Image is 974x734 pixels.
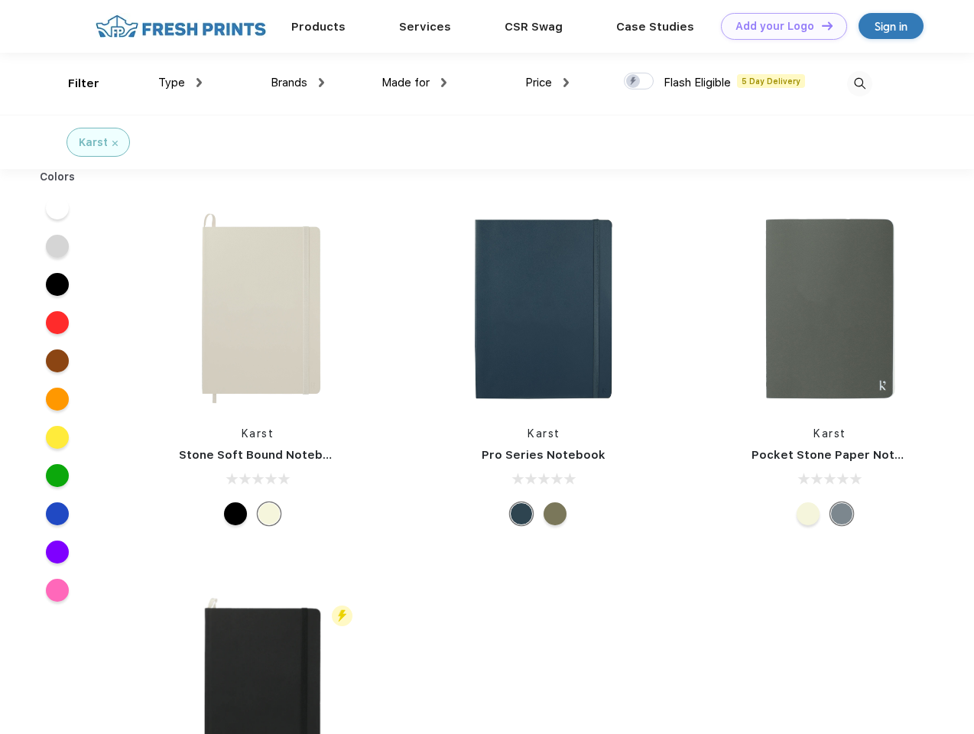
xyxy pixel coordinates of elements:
span: Flash Eligible [664,76,731,89]
div: Black [224,502,247,525]
span: Made for [381,76,430,89]
span: 5 Day Delivery [737,74,805,88]
a: Sign in [859,13,924,39]
div: Navy [510,502,533,525]
a: CSR Swag [505,20,563,34]
div: Add your Logo [735,20,814,33]
img: DT [822,21,833,30]
img: func=resize&h=266 [729,207,932,411]
a: Services [399,20,451,34]
div: Beige [797,502,820,525]
a: Karst [813,427,846,440]
div: Gray [830,502,853,525]
a: Karst [528,427,560,440]
img: filter_cancel.svg [112,141,118,146]
div: Beige [258,502,281,525]
a: Products [291,20,346,34]
div: Sign in [875,18,907,35]
span: Brands [271,76,307,89]
img: dropdown.png [441,78,446,87]
img: desktop_search.svg [847,71,872,96]
img: dropdown.png [563,78,569,87]
a: Karst [242,427,274,440]
div: Olive [544,502,567,525]
img: func=resize&h=266 [442,207,645,411]
img: dropdown.png [319,78,324,87]
img: flash_active_toggle.svg [332,606,352,626]
span: Price [525,76,552,89]
img: dropdown.png [196,78,202,87]
a: Pocket Stone Paper Notebook [752,448,932,462]
img: fo%20logo%202.webp [91,13,271,40]
div: Filter [68,75,99,93]
a: Stone Soft Bound Notebook [179,448,345,462]
span: Type [158,76,185,89]
img: func=resize&h=266 [156,207,359,411]
a: Pro Series Notebook [482,448,606,462]
div: Karst [79,135,108,151]
div: Colors [28,169,87,185]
